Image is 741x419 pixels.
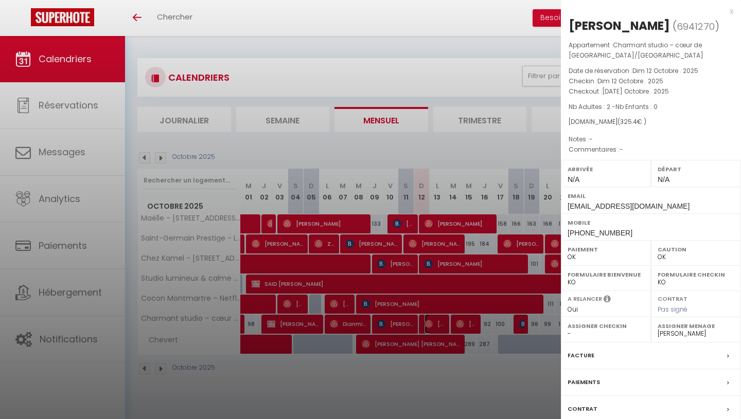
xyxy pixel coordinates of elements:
p: Commentaires : [569,144,733,155]
span: Pas signé [658,305,687,314]
label: Départ [658,164,734,174]
label: Assigner Checkin [568,321,644,331]
span: 325.4 [620,117,637,126]
label: Formulaire Bienvenue [568,269,644,280]
span: Nb Enfants : 0 [615,102,658,111]
p: Checkin : [569,76,733,86]
span: Dim 12 Octobre . 2025 [632,66,698,75]
label: Email [568,191,734,201]
label: Paiements [568,377,600,388]
div: [DOMAIN_NAME] [569,117,733,127]
label: Assigner Menage [658,321,734,331]
label: Arrivée [568,164,644,174]
label: Mobile [568,217,734,228]
span: Charmant studio – cœur de [GEOGRAPHIC_DATA]/[GEOGRAPHIC_DATA] [569,41,703,60]
span: 6941270 [677,20,715,33]
p: Checkout : [569,86,733,97]
label: Facture [568,350,594,361]
span: - [620,145,623,154]
div: x [561,5,733,17]
span: - [589,135,593,143]
label: Formulaire Checkin [658,269,734,280]
label: Paiement [568,244,644,254]
span: Dim 12 Octobre . 2025 [597,77,663,85]
span: ( ) [673,19,719,33]
span: [DATE] Octobre . 2025 [602,87,669,96]
i: Sélectionner OUI si vous souhaiter envoyer les séquences de messages post-checkout [604,295,611,306]
span: N/A [658,175,669,184]
label: Contrat [568,404,597,414]
span: ( € ) [617,117,646,126]
label: A relancer [568,295,602,303]
span: [EMAIL_ADDRESS][DOMAIN_NAME] [568,202,690,210]
label: Contrat [658,295,687,301]
span: [PHONE_NUMBER] [568,229,632,237]
label: Caution [658,244,734,254]
p: Appartement : [569,40,733,61]
div: [PERSON_NAME] [569,17,670,34]
span: N/A [568,175,579,184]
span: Nb Adultes : 2 - [569,102,658,111]
p: Date de réservation : [569,66,733,76]
p: Notes : [569,134,733,144]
